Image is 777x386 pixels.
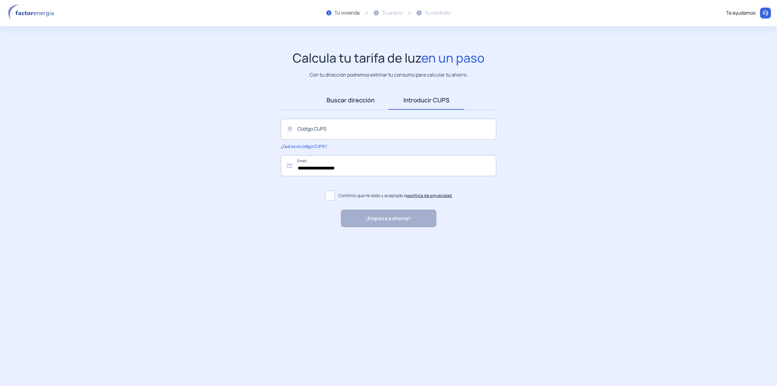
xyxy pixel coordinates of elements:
[762,10,769,16] img: llamar
[6,4,58,22] img: logo factor
[726,9,755,17] div: Te ayudamos
[388,91,464,110] a: Introducir CUPS
[421,49,485,66] span: en un paso
[382,9,402,17] div: Tu precio
[338,192,452,199] span: Confirmo que he leído y aceptado la
[293,50,485,65] h1: Calcula tu tarifa de luz
[313,91,388,110] a: Buscar dirección
[425,9,451,17] div: Tu contrato
[281,143,327,149] span: ¿Qué es el código CUPS?
[334,9,360,17] div: Tu vivienda
[310,71,468,79] p: Con tu dirección podremos estimar tu consumo para calcular tu ahorro.
[407,193,452,198] a: política de privacidad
